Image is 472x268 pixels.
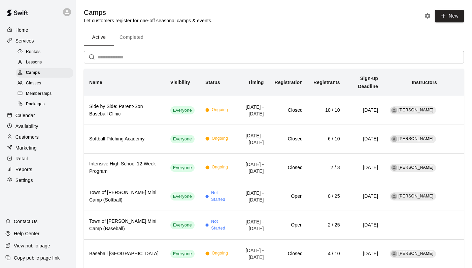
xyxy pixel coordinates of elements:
[351,250,378,258] h6: [DATE]
[274,221,302,229] h6: Open
[391,136,397,142] div: Cheyenne Simpson
[170,107,195,114] span: Everyone
[313,135,340,143] h6: 6 / 10
[351,221,378,229] h6: [DATE]
[5,25,70,35] a: Home
[236,239,269,268] td: [DATE] - [DATE]
[399,194,434,198] span: [PERSON_NAME]
[15,166,32,173] p: Reports
[114,29,149,46] button: Completed
[84,8,212,17] h5: Camps
[16,57,76,68] a: Lessons
[313,193,340,200] h6: 0 / 25
[399,165,434,170] span: [PERSON_NAME]
[170,106,195,114] div: This service is visible to all of your customers
[14,218,38,225] p: Contact Us
[16,78,76,89] a: Classes
[205,80,220,85] b: Status
[89,218,160,233] h6: Town of [PERSON_NAME] Mini Camp (Baseball)
[351,107,378,114] h6: [DATE]
[351,193,378,200] h6: [DATE]
[170,165,195,171] span: Everyone
[236,211,269,239] td: [DATE] - [DATE]
[391,107,397,113] div: Dean Adams
[5,110,70,120] a: Calendar
[15,112,35,119] p: Calendar
[274,250,302,258] h6: Closed
[211,218,230,232] span: Not Started
[274,107,302,114] h6: Closed
[5,175,70,185] a: Settings
[313,164,340,171] h6: 2 / 3
[170,135,195,143] div: This service is visible to all of your customers
[15,134,39,140] p: Customers
[351,164,378,171] h6: [DATE]
[26,70,40,76] span: Camps
[16,89,73,99] div: Memberships
[16,68,73,78] div: Camps
[313,221,340,229] h6: 2 / 25
[236,182,269,211] td: [DATE] - [DATE]
[170,250,195,258] div: This service is visible to all of your customers
[399,136,434,141] span: [PERSON_NAME]
[89,80,102,85] b: Name
[5,154,70,164] a: Retail
[212,164,228,171] span: Ongoing
[391,251,397,257] div: Thomas Rutherford
[170,251,195,257] span: Everyone
[26,49,41,55] span: Rentals
[15,123,38,130] p: Availability
[16,100,73,109] div: Packages
[433,13,464,19] a: New
[212,135,228,142] span: Ongoing
[14,230,39,237] p: Help Center
[26,59,42,66] span: Lessons
[399,108,434,112] span: [PERSON_NAME]
[5,121,70,131] a: Availability
[170,192,195,200] div: This service is visible to all of your customers
[236,96,269,125] td: [DATE] - [DATE]
[16,79,73,88] div: Classes
[170,222,195,229] span: Everyone
[16,68,76,78] a: Camps
[26,80,41,87] span: Classes
[423,11,433,21] button: Camp settings
[5,132,70,142] a: Customers
[236,153,269,182] td: [DATE] - [DATE]
[15,27,28,33] p: Home
[26,90,52,97] span: Memberships
[248,80,264,85] b: Timing
[16,99,76,110] a: Packages
[399,251,434,256] span: [PERSON_NAME]
[313,107,340,114] h6: 10 / 10
[16,47,73,57] div: Rentals
[274,193,302,200] h6: Open
[351,135,378,143] h6: [DATE]
[15,37,34,44] p: Services
[15,177,33,184] p: Settings
[170,80,190,85] b: Visibility
[212,107,228,113] span: Ongoing
[313,250,340,258] h6: 4 / 10
[5,143,70,153] a: Marketing
[89,135,160,143] h6: Softball Pitching Academy
[89,250,160,258] h6: Baseball [GEOGRAPHIC_DATA]
[412,80,437,85] b: Instructors
[84,29,114,46] button: Active
[5,164,70,175] a: Reports
[84,17,212,24] p: Let customers register for one-off seasonal camps & events.
[211,190,230,203] span: Not Started
[14,242,50,249] p: View public page
[16,89,76,99] a: Memberships
[212,250,228,257] span: Ongoing
[435,10,464,22] button: New
[170,164,195,172] div: This service is visible to all of your customers
[274,80,302,85] b: Registration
